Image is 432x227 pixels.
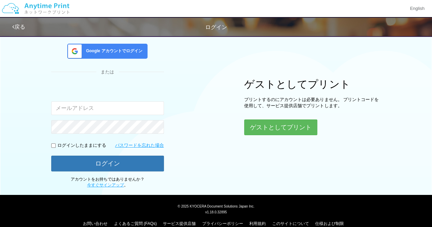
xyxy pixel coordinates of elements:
[114,221,157,226] a: よくあるご質問 (FAQs)
[51,101,164,115] input: メールアドレス
[57,142,106,149] p: ログインしたままにする
[51,156,164,171] button: ログイン
[178,204,254,208] span: © 2025 KYOCERA Document Solutions Japan Inc.
[12,24,25,30] a: 戻る
[244,79,381,90] h1: ゲストとしてプリント
[83,48,142,54] span: Google アカウントでログイン
[202,221,243,226] a: プライバシーポリシー
[272,221,309,226] a: このサイトについて
[51,69,164,75] div: または
[205,210,227,214] span: v1.18.0.32895
[87,183,124,187] a: 今すぐサインアップ
[244,119,317,135] button: ゲストとしてプリント
[83,221,108,226] a: お問い合わせ
[87,183,128,187] span: 。
[205,24,227,30] span: ログイン
[315,221,344,226] a: 仕様および制限
[244,97,381,109] p: プリントするのにアカウントは必要ありません。 プリントコードを使用して、サービス提供店舗でプリントします。
[51,176,164,188] p: アカウントをお持ちではありませんか？
[163,221,196,226] a: サービス提供店舗
[249,221,266,226] a: 利用規約
[115,142,164,149] a: パスワードを忘れた場合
